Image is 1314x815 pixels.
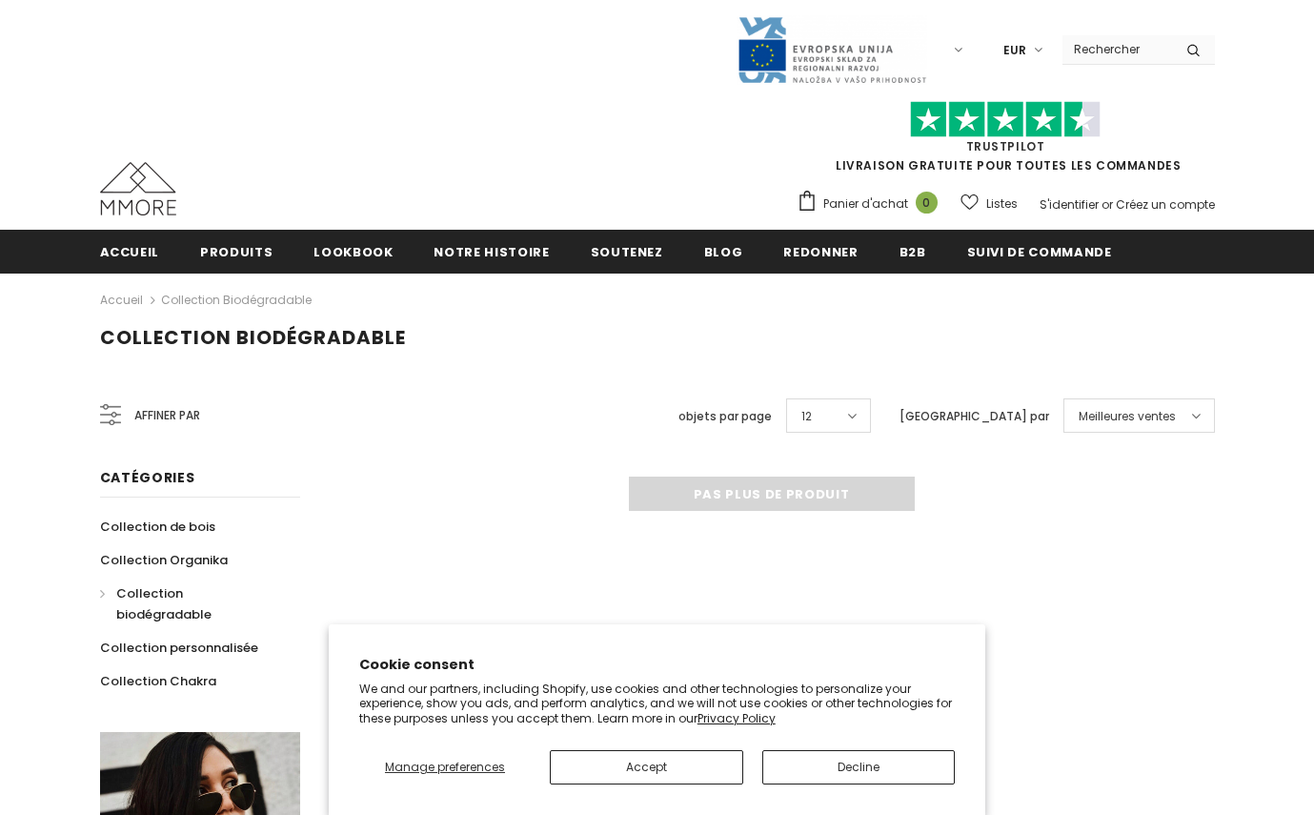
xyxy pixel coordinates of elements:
a: Collection biodégradable [161,292,312,308]
span: Panier d'achat [823,194,908,214]
a: Lookbook [313,230,393,273]
span: 0 [916,192,938,214]
button: Manage preferences [359,750,532,784]
p: We and our partners, including Shopify, use cookies and other technologies to personalize your ex... [359,682,956,726]
label: [GEOGRAPHIC_DATA] par [900,407,1049,426]
label: objets par page [678,407,772,426]
span: Produits [200,243,273,261]
span: or [1102,196,1113,213]
span: Accueil [100,243,160,261]
a: Produits [200,230,273,273]
button: Accept [550,750,743,784]
span: Lookbook [313,243,393,261]
a: Listes [960,187,1018,220]
span: Notre histoire [434,243,549,261]
a: Collection Organika [100,543,228,577]
a: Collection de bois [100,510,215,543]
span: Affiner par [134,405,200,426]
input: Search Site [1062,35,1172,63]
span: Meilleures ventes [1079,407,1176,426]
span: Blog [704,243,743,261]
a: Suivi de commande [967,230,1112,273]
span: 12 [801,407,812,426]
span: EUR [1003,41,1026,60]
span: Collection biodégradable [116,584,212,623]
span: Redonner [783,243,858,261]
a: Créez un compte [1116,196,1215,213]
a: Accueil [100,230,160,273]
a: S'identifier [1040,196,1099,213]
h2: Cookie consent [359,655,956,675]
span: Collection Organika [100,551,228,569]
span: Collection personnalisée [100,639,258,657]
span: Listes [986,194,1018,214]
span: Collection biodégradable [100,324,406,351]
span: Collection Chakra [100,672,216,690]
a: Collection biodégradable [100,577,279,631]
img: Cas MMORE [100,162,176,215]
a: Blog [704,230,743,273]
a: soutenez [591,230,663,273]
a: Redonner [783,230,858,273]
a: B2B [900,230,926,273]
a: Accueil [100,289,143,312]
img: Javni Razpis [737,15,927,85]
a: Privacy Policy [697,710,776,726]
span: B2B [900,243,926,261]
a: Panier d'achat 0 [797,190,947,218]
span: soutenez [591,243,663,261]
a: Collection personnalisée [100,631,258,664]
span: Suivi de commande [967,243,1112,261]
a: Javni Razpis [737,41,927,57]
span: Catégories [100,468,195,487]
a: Notre histoire [434,230,549,273]
span: Manage preferences [385,759,505,775]
span: LIVRAISON GRATUITE POUR TOUTES LES COMMANDES [797,110,1215,173]
img: Faites confiance aux étoiles pilotes [910,101,1101,138]
span: Collection de bois [100,518,215,536]
a: TrustPilot [966,138,1045,154]
a: Collection Chakra [100,664,216,698]
button: Decline [762,750,956,784]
